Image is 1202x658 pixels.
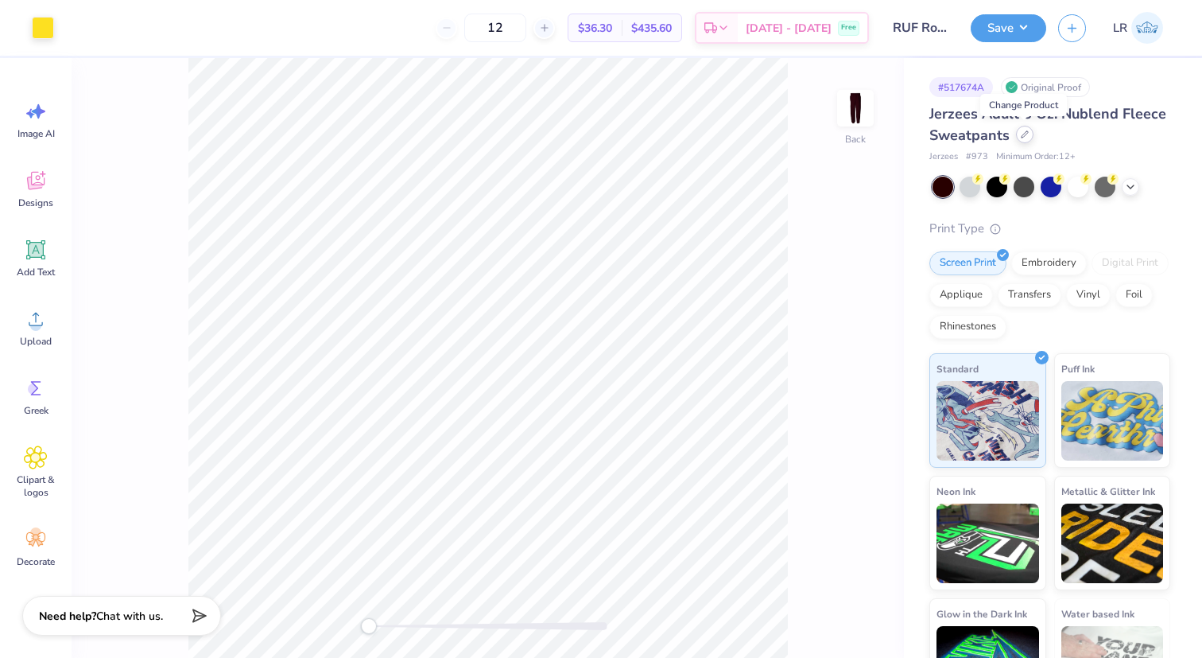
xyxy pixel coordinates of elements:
div: Change Product [980,94,1067,116]
img: Back [839,92,871,124]
div: Foil [1115,283,1153,307]
span: Designs [18,197,53,209]
div: Embroidery [1011,251,1087,275]
span: Decorate [17,555,55,568]
span: Greek [24,404,48,417]
span: Clipart & logos [10,473,62,499]
div: Vinyl [1066,283,1111,307]
span: $435.60 [631,20,672,37]
div: Back [845,132,866,146]
span: Image AI [17,127,55,140]
div: Print Type [929,220,1170,238]
input: – – [464,14,526,42]
span: $36.30 [578,20,612,37]
div: Digital Print [1091,251,1169,275]
span: LR [1113,19,1127,37]
div: Applique [929,283,993,307]
div: Original Proof [1001,77,1090,97]
div: Screen Print [929,251,1006,275]
span: [DATE] - [DATE] [746,20,832,37]
img: Metallic & Glitter Ink [1061,504,1164,583]
button: Save [971,14,1046,42]
span: Standard [936,360,979,377]
span: Jerzees Adult 8 Oz. Nublend Fleece Sweatpants [929,104,1166,145]
span: Add Text [17,266,55,278]
span: Glow in the Dark Ink [936,605,1027,622]
div: # 517674A [929,77,993,97]
span: Chat with us. [96,609,163,624]
span: Upload [20,335,52,348]
img: Puff Ink [1061,381,1164,461]
a: LR [1106,12,1170,44]
img: Neon Ink [936,504,1039,583]
div: Transfers [998,283,1061,307]
input: Untitled Design [881,12,959,44]
span: Puff Ink [1061,360,1095,377]
span: Water based Ink [1061,605,1134,622]
img: Standard [936,381,1039,461]
span: Minimum Order: 12 + [996,150,1076,164]
span: # 973 [966,150,988,164]
span: Neon Ink [936,483,975,500]
img: Lindsey Rawding [1131,12,1163,44]
div: Rhinestones [929,315,1006,339]
div: Accessibility label [361,618,377,634]
span: Jerzees [929,150,958,164]
strong: Need help? [39,609,96,624]
span: Metallic & Glitter Ink [1061,483,1155,500]
span: Free [841,22,856,33]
